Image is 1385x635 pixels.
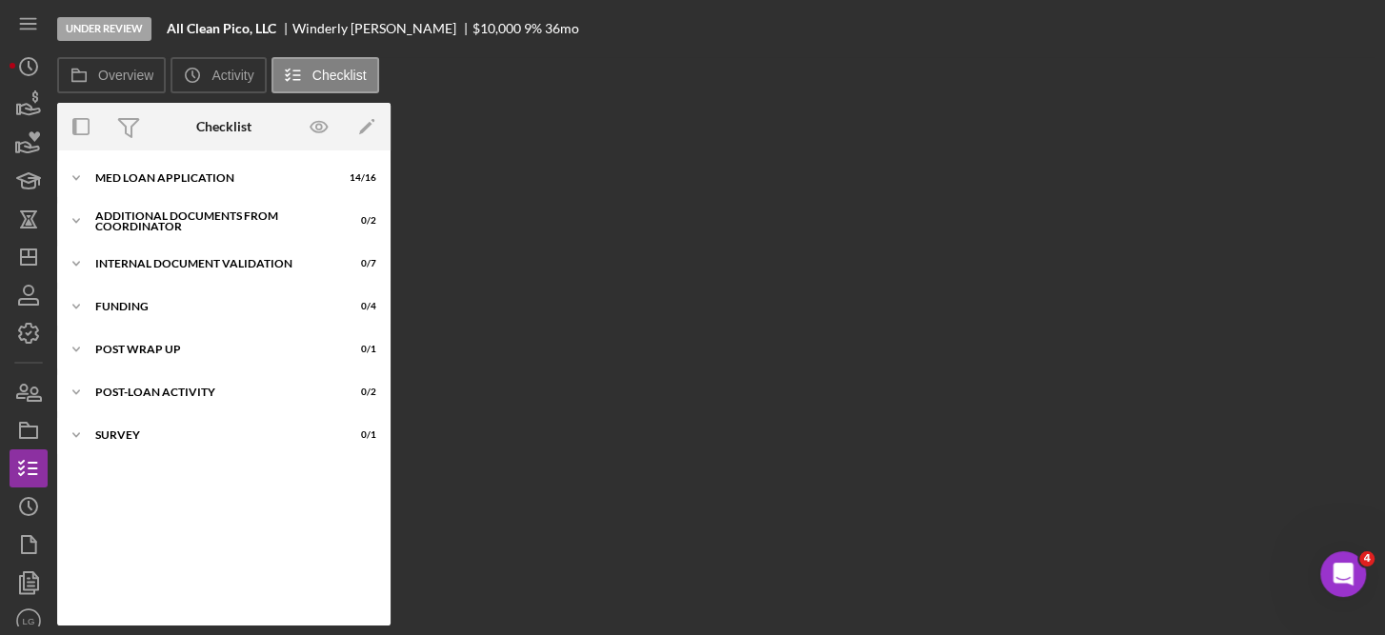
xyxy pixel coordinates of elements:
div: 0 / 2 [342,387,376,398]
div: 0 / 2 [342,215,376,227]
div: 0 / 4 [342,301,376,312]
button: Checklist [271,57,379,93]
div: Checklist [196,119,251,134]
div: MED Loan Application [95,172,329,184]
button: Overview [57,57,166,93]
div: Additional Documents from Coordinator [95,210,329,232]
iframe: Intercom live chat [1320,551,1366,597]
button: Activity [171,57,266,93]
div: Winderly [PERSON_NAME] [292,21,472,36]
div: Post-Loan Activity [95,387,329,398]
label: Overview [98,68,153,83]
b: All Clean Pico, LLC [167,21,276,36]
span: 4 [1359,551,1375,566]
span: $10,000 [472,20,521,36]
div: Survey [95,429,329,441]
div: 14 / 16 [342,172,376,184]
div: Internal Document Validation [95,258,329,269]
text: LG [23,616,35,626]
div: 0 / 7 [342,258,376,269]
div: Under Review [57,17,151,41]
div: 36 mo [545,21,579,36]
div: Post Wrap Up [95,344,329,355]
div: 9 % [524,21,542,36]
div: 0 / 1 [342,429,376,441]
div: Funding [95,301,329,312]
label: Activity [211,68,253,83]
label: Checklist [312,68,367,83]
div: 0 / 1 [342,344,376,355]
